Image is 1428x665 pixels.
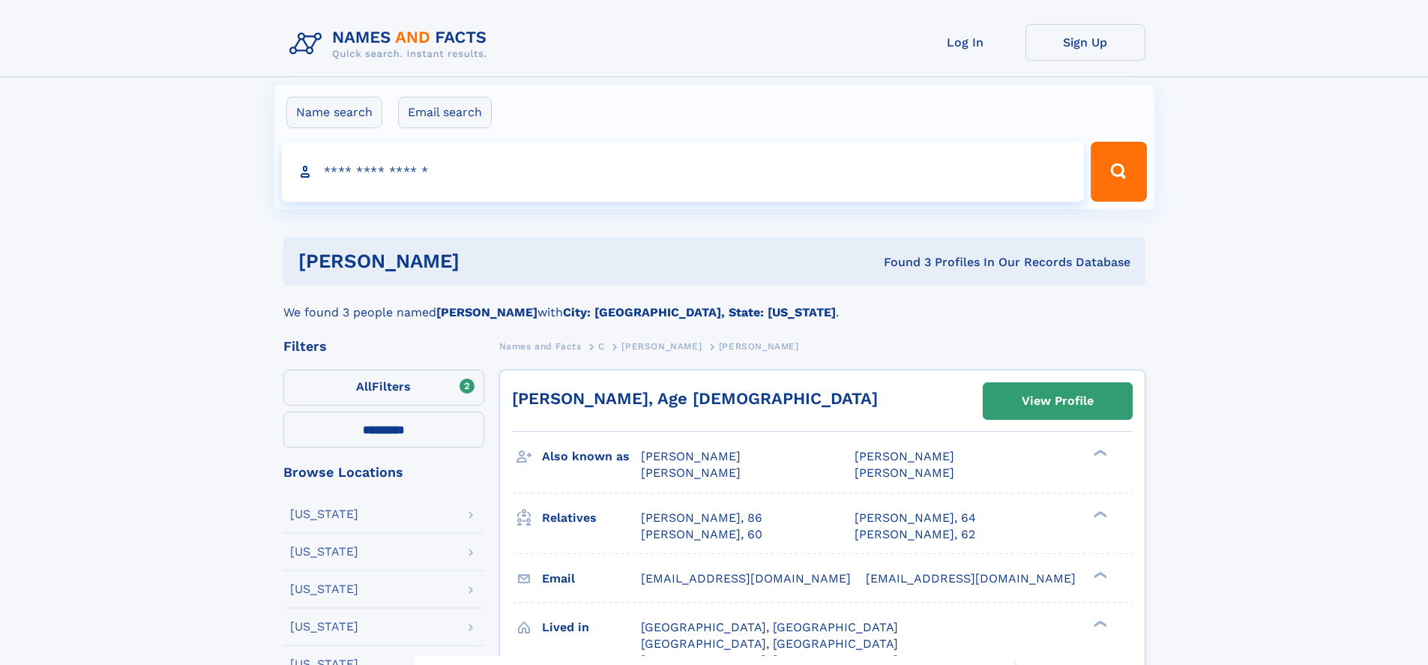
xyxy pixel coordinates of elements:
[719,341,799,352] span: [PERSON_NAME]
[621,341,702,352] span: [PERSON_NAME]
[542,566,641,592] h3: Email
[641,510,762,526] a: [PERSON_NAME], 86
[1090,509,1108,519] div: ❯
[983,383,1132,419] a: View Profile
[398,97,492,128] label: Email search
[1025,24,1145,61] a: Sign Up
[290,508,358,520] div: [US_STATE]
[542,615,641,640] h3: Lived in
[855,449,954,463] span: [PERSON_NAME]
[283,466,484,479] div: Browse Locations
[282,142,1085,202] input: search input
[290,583,358,595] div: [US_STATE]
[1091,142,1146,202] button: Search Button
[641,571,851,586] span: [EMAIL_ADDRESS][DOMAIN_NAME]
[641,637,898,651] span: [GEOGRAPHIC_DATA], [GEOGRAPHIC_DATA]
[641,449,741,463] span: [PERSON_NAME]
[906,24,1025,61] a: Log In
[356,379,372,394] span: All
[598,337,605,355] a: C
[1022,384,1094,418] div: View Profile
[866,571,1076,586] span: [EMAIL_ADDRESS][DOMAIN_NAME]
[290,546,358,558] div: [US_STATE]
[283,286,1145,322] div: We found 3 people named with .
[298,252,672,271] h1: [PERSON_NAME]
[1090,448,1108,458] div: ❯
[855,510,976,526] a: [PERSON_NAME], 64
[641,526,762,543] a: [PERSON_NAME], 60
[855,466,954,480] span: [PERSON_NAME]
[855,526,975,543] a: [PERSON_NAME], 62
[672,254,1130,271] div: Found 3 Profiles In Our Records Database
[563,305,836,319] b: City: [GEOGRAPHIC_DATA], State: [US_STATE]
[621,337,702,355] a: [PERSON_NAME]
[542,505,641,531] h3: Relatives
[641,620,898,634] span: [GEOGRAPHIC_DATA], [GEOGRAPHIC_DATA]
[598,341,605,352] span: C
[290,621,358,633] div: [US_STATE]
[283,24,499,64] img: Logo Names and Facts
[283,340,484,353] div: Filters
[499,337,582,355] a: Names and Facts
[1090,570,1108,580] div: ❯
[286,97,382,128] label: Name search
[1090,619,1108,628] div: ❯
[436,305,537,319] b: [PERSON_NAME]
[641,466,741,480] span: [PERSON_NAME]
[542,444,641,469] h3: Also known as
[283,370,484,406] label: Filters
[512,389,878,408] a: [PERSON_NAME], Age [DEMOGRAPHIC_DATA]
